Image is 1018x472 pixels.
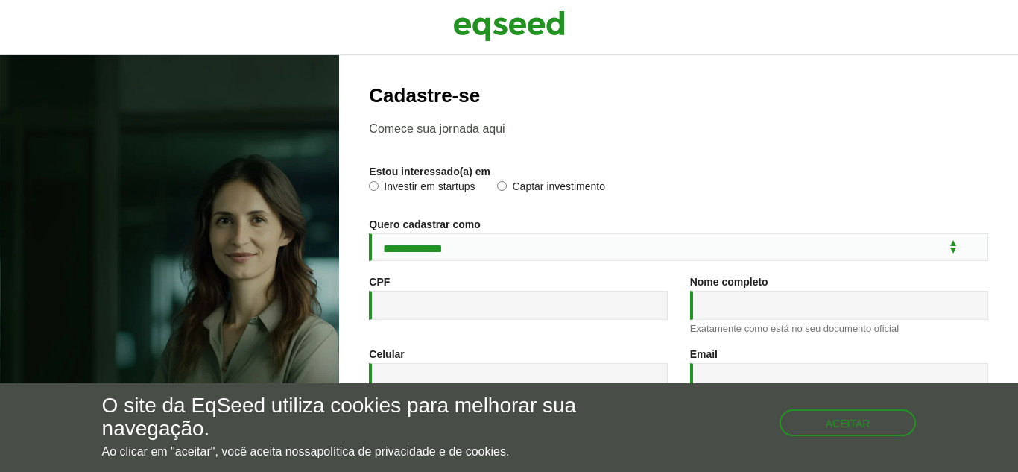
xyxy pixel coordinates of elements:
h5: O site da EqSeed utiliza cookies para melhorar sua navegação. [102,394,591,441]
p: Comece sua jornada aqui [369,122,988,136]
label: Celular [369,349,404,359]
a: política de privacidade e de cookies [317,446,506,458]
input: Investir em startups [369,181,379,191]
label: Email [690,349,718,359]
p: Ao clicar em "aceitar", você aceita nossa . [102,444,591,459]
div: Exatamente como está no seu documento oficial [690,324,988,333]
label: Investir em startups [369,181,475,196]
img: EqSeed Logo [453,7,565,45]
label: Quero cadastrar como [369,219,480,230]
input: Captar investimento [497,181,507,191]
label: Estou interessado(a) em [369,166,490,177]
label: Nome completo [690,277,768,287]
label: CPF [369,277,390,287]
label: Captar investimento [497,181,605,196]
h2: Cadastre-se [369,85,988,107]
button: Aceitar [780,409,917,436]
